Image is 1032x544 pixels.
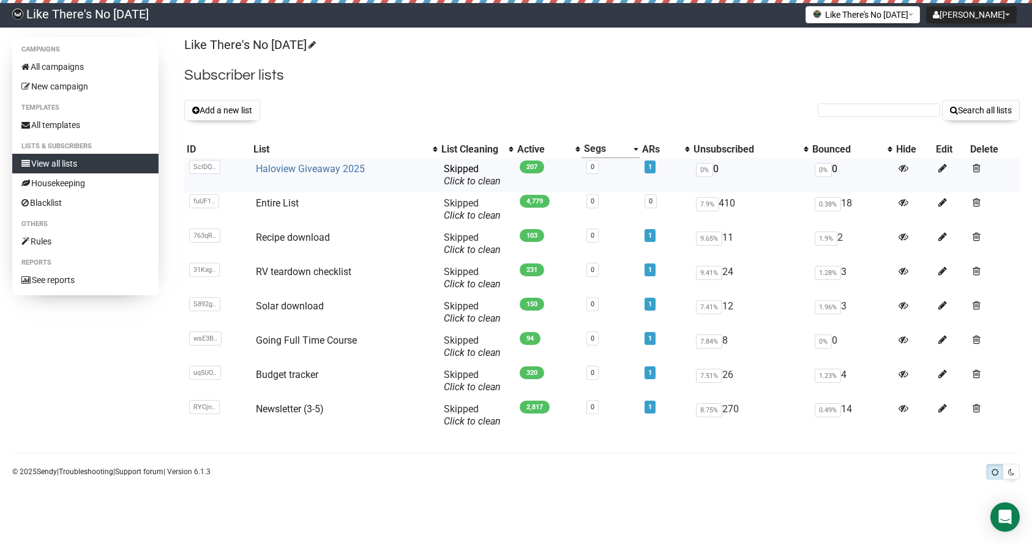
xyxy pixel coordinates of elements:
[189,297,220,311] span: S892g..
[648,163,652,171] a: 1
[648,369,652,377] a: 1
[12,77,159,96] a: New campaign
[815,403,841,417] span: 0.49%
[12,139,159,154] li: Lists & subscribers
[115,467,163,476] a: Support forum
[810,158,894,192] td: 0
[591,232,594,240] a: 0
[810,330,894,364] td: 0
[520,401,550,414] span: 2,817
[691,140,810,158] th: Unsubscribed: No sort applied, activate to apply an ascending sort
[696,232,722,246] span: 9.65%
[810,295,894,330] td: 3
[444,266,501,290] span: Skipped
[256,232,330,243] a: Recipe download
[12,100,159,115] li: Templates
[810,364,894,398] td: 4
[694,143,798,156] div: Unsubscribed
[648,266,652,274] a: 1
[691,158,810,192] td: 0
[444,403,501,427] span: Skipped
[691,330,810,364] td: 8
[12,9,23,20] img: 3bb7e7a1549464c9148d539ecd0c5592
[256,163,365,175] a: Haloview Giveaway 2025
[810,140,894,158] th: Bounced: No sort applied, activate to apply an ascending sort
[942,100,1020,121] button: Search all lists
[648,403,652,411] a: 1
[253,143,427,156] div: List
[648,232,652,240] a: 1
[970,143,1017,156] div: Delete
[591,197,594,205] a: 0
[815,300,841,314] span: 1.96%
[810,192,894,227] td: 18
[894,140,933,158] th: Hide: No sort applied, sorting is disabled
[184,100,260,121] button: Add a new list
[59,467,113,476] a: Troubleshooting
[815,334,832,349] span: 0%
[256,197,299,209] a: Entire List
[189,263,220,277] span: 31Kxg..
[256,369,318,380] a: Budget tracker
[926,6,1017,23] button: [PERSON_NAME]
[12,255,159,270] li: Reports
[810,261,894,295] td: 3
[591,369,594,377] a: 0
[12,42,159,57] li: Campaigns
[12,232,159,251] a: Rules
[815,163,832,177] span: 0%
[696,403,722,417] span: 8.75%
[591,300,594,308] a: 0
[812,9,822,19] img: 1.png
[691,295,810,330] td: 12
[256,266,351,278] a: RV teardown checklist
[189,400,220,414] span: RYCjn..
[520,332,540,345] span: 94
[696,334,722,349] span: 7.84%
[648,334,652,342] a: 1
[520,229,544,242] span: 103
[444,163,501,187] span: Skipped
[810,227,894,261] td: 2
[520,366,544,379] span: 320
[649,197,652,205] a: 0
[517,143,569,156] div: Active
[439,140,515,158] th: List Cleaning: No sort applied, activate to apply an ascending sort
[896,143,931,156] div: Hide
[591,334,594,342] a: 0
[815,369,841,383] span: 1.23%
[444,334,501,358] span: Skipped
[520,298,544,311] span: 150
[12,154,159,173] a: View all lists
[184,37,314,52] a: Like There's No [DATE]
[936,143,965,156] div: Edit
[444,197,501,221] span: Skipped
[37,467,57,476] a: Sendy
[444,175,501,187] a: Click to clean
[12,115,159,135] a: All templates
[691,364,810,398] td: 26
[444,244,501,255] a: Click to clean
[812,143,881,156] div: Bounced
[441,143,503,156] div: List Cleaning
[12,217,159,232] li: Others
[584,143,627,155] div: Segs
[184,140,251,158] th: ID: No sort applied, sorting is disabled
[806,6,920,23] button: Like There's No [DATE]
[444,415,501,427] a: Click to clean
[696,369,722,383] span: 7.51%
[444,347,501,358] a: Click to clean
[189,331,222,346] span: wsE3B..
[444,312,501,324] a: Click to clean
[12,193,159,213] a: Blacklist
[691,398,810,433] td: 270
[691,192,810,227] td: 410
[444,381,501,393] a: Click to clean
[444,210,501,221] a: Click to clean
[591,266,594,274] a: 0
[256,300,324,312] a: Solar download
[696,300,722,314] span: 7.41%
[444,300,501,324] span: Skipped
[187,143,249,156] div: ID
[648,300,652,308] a: 1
